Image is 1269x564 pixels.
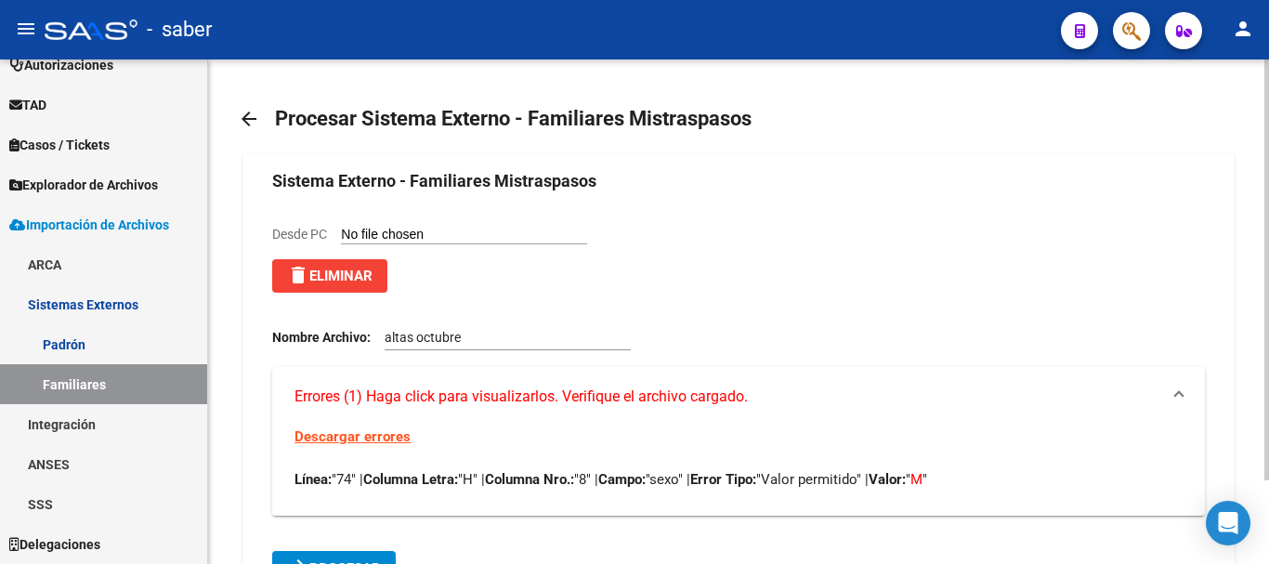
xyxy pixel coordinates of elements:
div: Open Intercom Messenger [1206,501,1250,545]
button: Eliminar [272,259,387,293]
span: Explorador de Archivos [9,175,158,195]
span: M [910,471,922,488]
span: TAD [9,95,46,115]
strong: Columna Letra: [363,471,458,488]
div: Errores (1) Haga click para visualizarlos. Verifique el archivo cargado. [272,426,1204,516]
span: Casos / Tickets [9,135,110,155]
strong: Error Tipo: [690,471,756,488]
span: Desde PC [272,227,327,242]
strong: Valor: [869,471,906,488]
mat-icon: menu [15,18,37,40]
span: Nombre Archivo: [272,327,371,348]
a: Descargar errores [294,428,411,445]
strong: Campo: [598,471,646,488]
span: Errores (1) Haga click para visualizarlos. Verifique el archivo cargado. [294,387,748,407]
h3: Sistema Externo - Familiares Mistraspasos [272,168,1204,194]
strong: Columna Nro.: [485,471,574,488]
p: "74" | "H" | "8" | "sexo" | "Valor permitido" | " " [294,469,1182,490]
strong: Línea: [294,471,332,488]
input: Desde PC [341,227,587,244]
h1: Procesar Sistema Externo - Familiares Mistraspasos [275,101,752,137]
span: Autorizaciones [9,55,113,75]
span: Eliminar [287,268,373,284]
mat-icon: delete [287,264,309,286]
span: - saber [147,9,212,50]
mat-icon: arrow_back [238,108,260,130]
mat-icon: person [1232,18,1254,40]
span: Importación de Archivos [9,215,169,235]
mat-expansion-panel-header: Errores (1) Haga click para visualizarlos. Verifique el archivo cargado. [272,367,1204,426]
span: Delegaciones [9,534,100,555]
